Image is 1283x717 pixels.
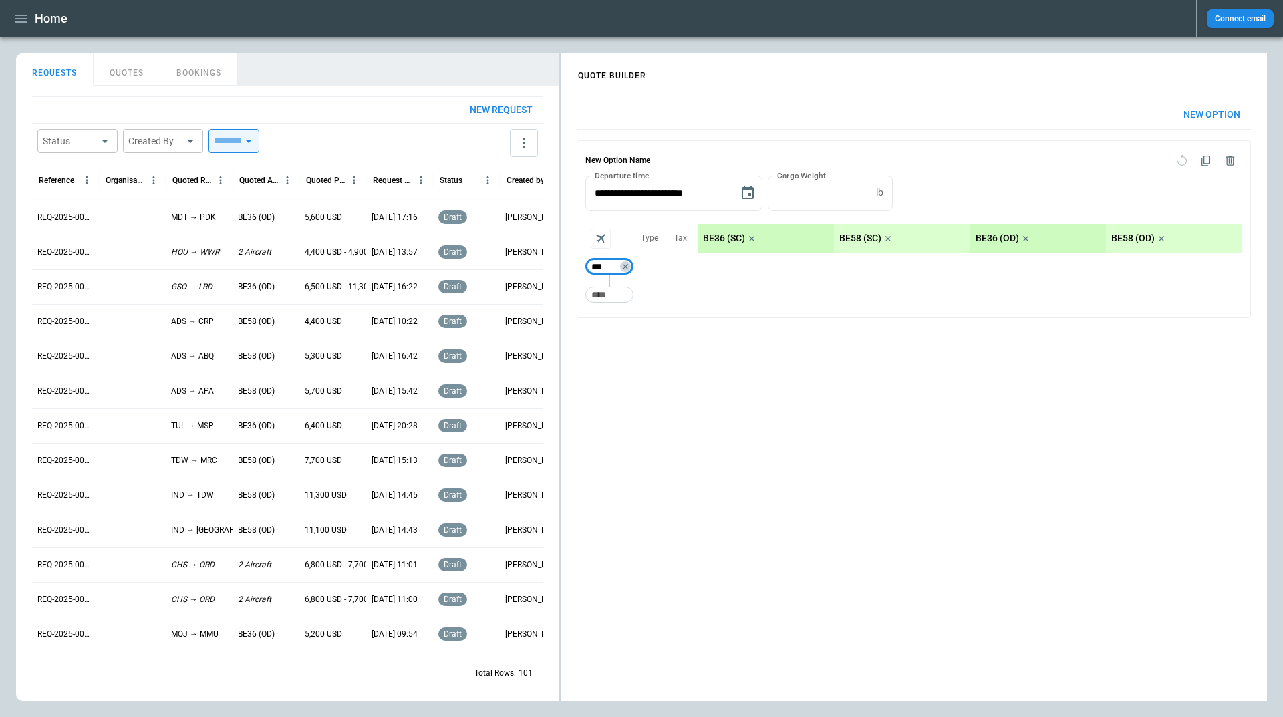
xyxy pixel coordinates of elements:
p: [PERSON_NAME] [505,247,561,258]
p: [PERSON_NAME] [505,525,561,536]
p: [PERSON_NAME] [505,629,561,640]
p: [DATE] 09:54 [372,629,418,640]
p: CHS → ORD [171,594,215,605]
div: scrollable content [561,89,1267,329]
p: BE58 (OD) [238,490,275,501]
p: [PERSON_NAME] [505,212,561,223]
p: 6,800 USD - 7,700 USD [305,559,386,571]
p: 6,800 USD - 7,700 USD [305,594,386,605]
p: 7,700 USD [305,455,342,466]
p: IND → TDW [171,490,214,501]
button: New request [459,97,543,123]
p: ADS → ABQ [171,351,214,362]
p: BE36 (OD) [238,629,275,640]
p: [PERSON_NAME] [505,420,561,432]
span: draft [441,595,464,604]
p: [DATE] 15:42 [372,386,418,397]
p: Type [641,233,658,244]
p: [PERSON_NAME] [505,559,561,571]
p: TDW → MRC [171,455,217,466]
p: 5,600 USD [305,212,342,223]
div: scrollable content [698,224,1242,253]
div: Quoted Price [306,176,345,185]
div: Quoted Route [172,176,212,185]
span: draft [441,351,464,361]
p: [DATE] 17:16 [372,212,418,223]
p: BE36 (OD) [976,233,1019,244]
p: REQ-2025-000243 [37,559,94,571]
div: Organisation [106,176,145,185]
p: BE36 (OD) [238,281,275,293]
p: 6,400 USD [305,420,342,432]
p: 5,300 USD [305,351,342,362]
p: [DATE] 20:28 [372,420,418,432]
p: lb [876,187,883,198]
p: REQ-2025-000245 [37,490,94,501]
p: REQ-2025-000249 [37,351,94,362]
p: REQ-2025-000241 [37,629,94,640]
button: BOOKINGS [160,53,238,86]
span: draft [441,247,464,257]
div: Request Created At (UTC-05:00) [373,176,412,185]
span: Reset quote option [1170,149,1194,173]
span: draft [441,490,464,500]
p: MDT → PDK [171,212,216,223]
p: 4,400 USD [305,316,342,327]
p: Taxi [674,233,689,244]
p: REQ-2025-000248 [37,386,94,397]
button: more [510,129,538,157]
p: [PERSON_NAME] [505,281,561,293]
button: Connect email [1207,9,1274,28]
p: REQ-2025-000247 [37,420,94,432]
button: REQUESTS [16,53,94,86]
button: Choose date, selected date is Aug 20, 2025 [734,180,761,206]
p: REQ-2025-000253 [37,212,94,223]
button: QUOTES [94,53,160,86]
p: BE36 (OD) [238,420,275,432]
p: [DATE] 10:22 [372,316,418,327]
p: [DATE] 13:57 [372,247,418,258]
p: CHS → ORD [171,559,215,571]
p: 2 Aircraft [238,559,271,571]
p: 11,100 USD [305,525,347,536]
button: Request Created At (UTC-05:00) column menu [412,172,430,189]
p: REQ-2025-000252 [37,247,94,258]
p: [DATE] 16:22 [372,281,418,293]
span: Delete quote option [1218,149,1242,173]
p: [PERSON_NAME] [505,455,561,466]
div: Status [440,176,462,185]
p: REQ-2025-000250 [37,316,94,327]
p: REQ-2025-000242 [37,594,94,605]
p: MQJ → MMU [171,629,219,640]
button: Quoted Price column menu [345,172,363,189]
p: [DATE] 11:01 [372,559,418,571]
span: draft [441,212,464,222]
span: Aircraft selection [591,229,611,249]
p: ADS → APA [171,386,214,397]
p: BE58 (OD) [238,386,275,397]
span: Duplicate quote option [1194,149,1218,173]
p: BE58 (OD) [238,351,275,362]
div: Status [43,134,96,148]
p: 4,400 USD - 4,900 USD [305,247,386,258]
p: REQ-2025-000246 [37,455,94,466]
span: draft [441,386,464,396]
p: IND → [GEOGRAPHIC_DATA] [171,525,273,536]
p: 6,500 USD - 11,300 USD [305,281,390,293]
p: [DATE] 11:00 [372,594,418,605]
p: 11,300 USD [305,490,347,501]
p: [DATE] 14:43 [372,525,418,536]
span: draft [441,560,464,569]
p: [DATE] 14:45 [372,490,418,501]
button: Status column menu [479,172,496,189]
div: Created by [507,176,545,185]
span: draft [441,629,464,639]
button: Organisation column menu [145,172,162,189]
p: REQ-2025-000251 [37,281,94,293]
div: Created By [128,134,182,148]
label: Departure time [595,170,650,181]
p: 5,200 USD [305,629,342,640]
span: draft [441,421,464,430]
h6: New Option Name [585,149,650,173]
p: BE36 (OD) [238,212,275,223]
